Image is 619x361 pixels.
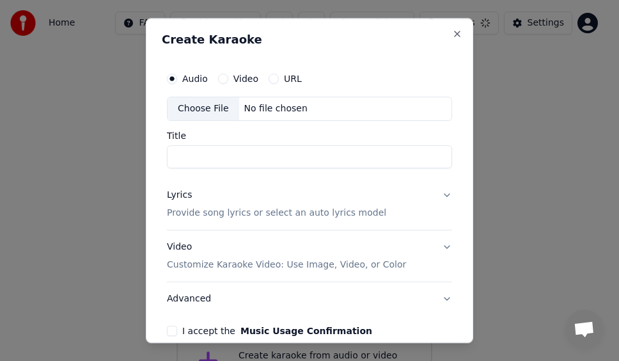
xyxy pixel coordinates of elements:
[182,326,372,335] label: I accept the
[233,74,258,83] label: Video
[167,282,452,316] button: Advanced
[167,241,406,271] div: Video
[182,74,208,83] label: Audio
[162,34,457,45] h2: Create Karaoke
[168,97,239,120] div: Choose File
[284,74,302,83] label: URL
[167,259,406,271] p: Customize Karaoke Video: Use Image, Video, or Color
[167,230,452,282] button: VideoCustomize Karaoke Video: Use Image, Video, or Color
[167,179,452,230] button: LyricsProvide song lyrics or select an auto lyrics model
[167,131,452,140] label: Title
[240,326,372,335] button: I accept the
[167,189,192,202] div: Lyrics
[167,207,386,220] p: Provide song lyrics or select an auto lyrics model
[239,102,313,115] div: No file chosen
